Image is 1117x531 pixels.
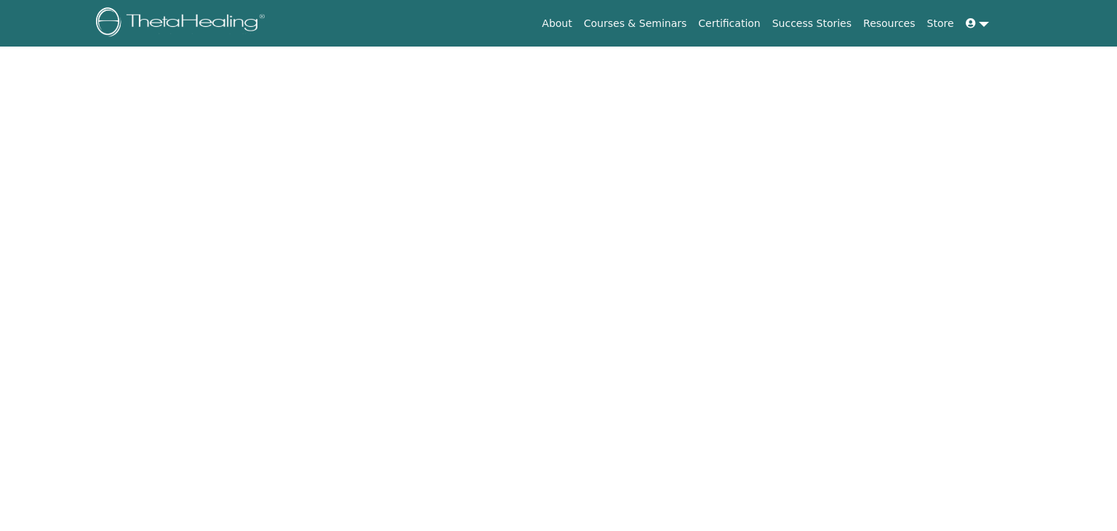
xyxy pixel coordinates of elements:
a: Courses & Seminars [578,10,693,37]
img: logo.png [96,7,270,40]
a: About [536,10,577,37]
a: Store [921,10,960,37]
a: Success Stories [766,10,857,37]
a: Certification [692,10,766,37]
a: Resources [857,10,921,37]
